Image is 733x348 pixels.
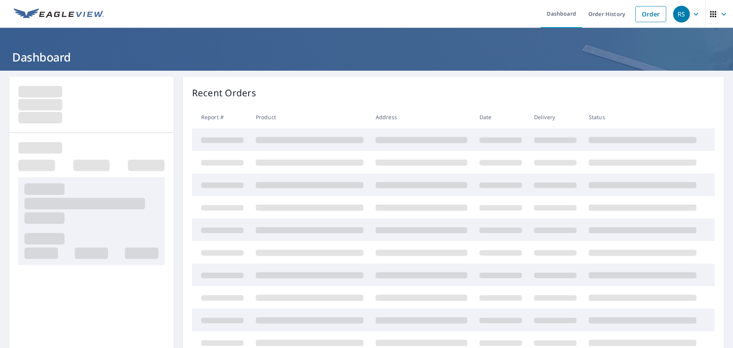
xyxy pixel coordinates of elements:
[583,106,702,128] th: Status
[473,106,528,128] th: Date
[9,49,724,65] h1: Dashboard
[192,86,256,100] p: Recent Orders
[250,106,370,128] th: Product
[673,6,690,23] div: RS
[192,106,250,128] th: Report #
[528,106,583,128] th: Delivery
[635,6,666,22] a: Order
[370,106,473,128] th: Address
[14,8,104,20] img: EV Logo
